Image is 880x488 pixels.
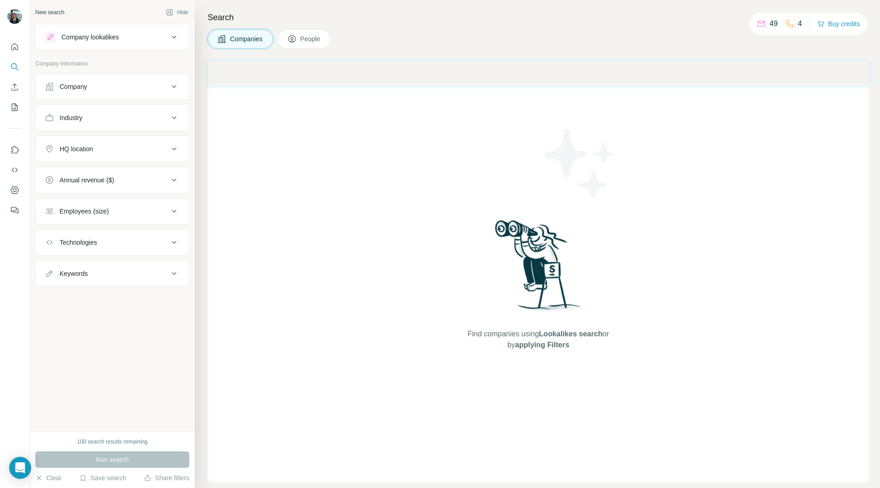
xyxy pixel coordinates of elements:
button: Technologies [36,231,189,253]
button: My lists [7,99,22,115]
p: Company information [35,60,189,68]
button: Feedback [7,202,22,219]
button: Enrich CSV [7,79,22,95]
button: Search [7,59,22,75]
div: New search [35,8,64,16]
iframe: Banner [208,61,869,86]
button: Use Surfe API [7,162,22,178]
button: Company lookalikes [36,26,189,48]
span: applying Filters [515,341,569,349]
div: Technologies [60,238,97,247]
button: Quick start [7,38,22,55]
button: Buy credits [817,17,860,30]
span: Companies [230,34,264,44]
button: Industry [36,107,189,129]
button: Save search [79,473,126,483]
button: Share filters [144,473,189,483]
img: Surfe Illustration - Stars [539,122,621,205]
button: Use Surfe on LinkedIn [7,142,22,158]
button: Dashboard [7,182,22,198]
div: Company [60,82,87,91]
button: Employees (size) [36,200,189,222]
h4: Search [208,11,869,24]
div: Company lookalikes [61,33,119,42]
span: People [300,34,321,44]
img: Surfe Illustration - Woman searching with binoculars [491,218,586,320]
button: Clear [35,473,61,483]
div: Industry [60,113,82,122]
p: 4 [798,18,802,29]
button: HQ location [36,138,189,160]
div: Keywords [60,269,88,278]
button: Hide [159,5,195,19]
div: 100 search results remaining [77,438,148,446]
div: Employees (size) [60,207,109,216]
span: Find companies using or by [465,329,611,351]
button: Keywords [36,263,189,285]
div: Open Intercom Messenger [9,457,31,479]
img: Avatar [7,9,22,24]
button: Annual revenue ($) [36,169,189,191]
p: 49 [770,18,778,29]
span: Lookalikes search [539,330,603,338]
button: Company [36,76,189,98]
div: Annual revenue ($) [60,175,114,185]
div: HQ location [60,144,93,154]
